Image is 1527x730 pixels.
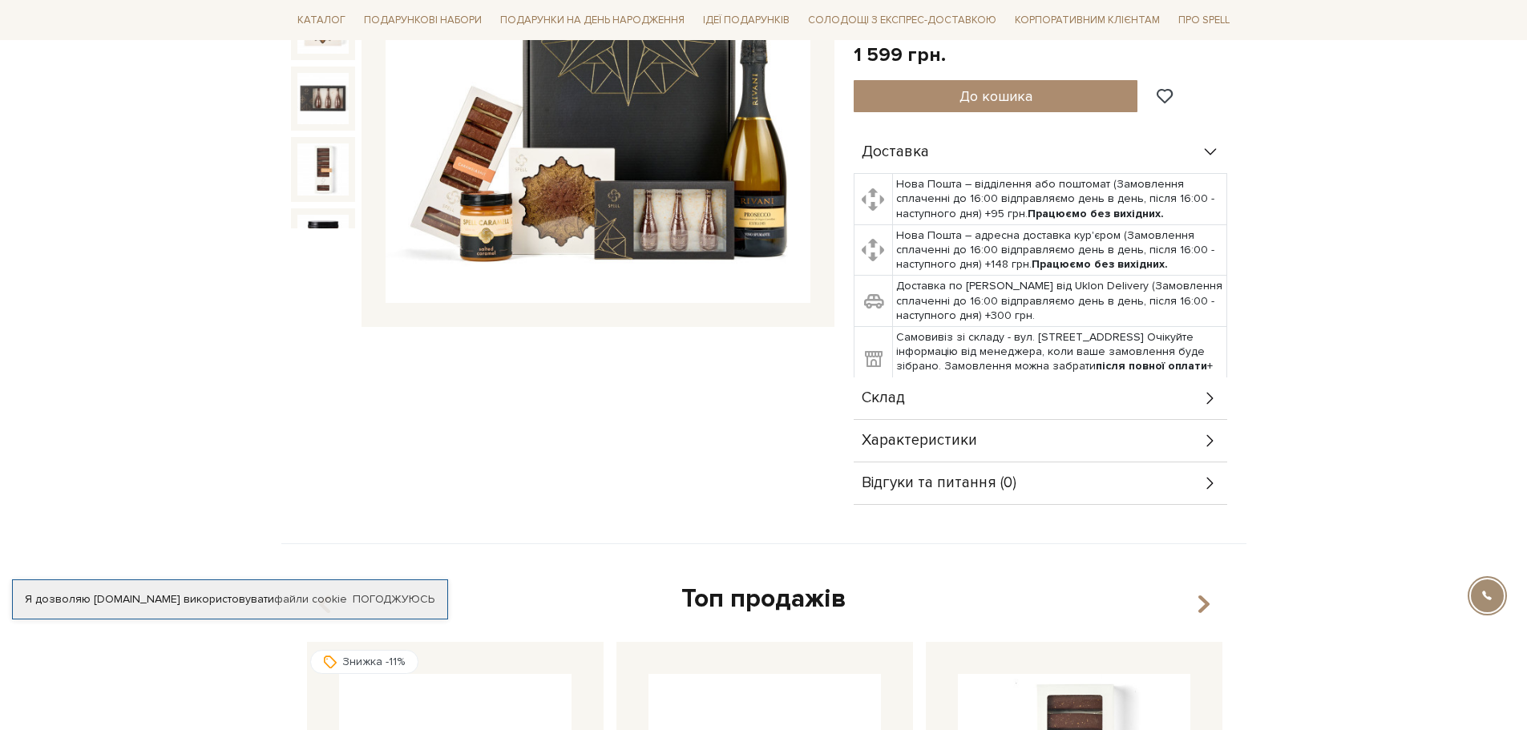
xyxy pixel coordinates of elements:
[301,583,1227,616] div: Топ продажів
[854,42,946,67] div: 1 599 грн.
[862,145,929,159] span: Доставка
[274,592,347,606] a: файли cookie
[862,434,977,448] span: Характеристики
[297,215,349,266] img: Подарунок Збирач посмішок
[862,391,905,405] span: Склад
[893,174,1227,225] td: Нова Пошта – відділення або поштомат (Замовлення сплаченні до 16:00 відправляємо день в день, піс...
[854,80,1138,112] button: До кошика
[893,276,1227,327] td: Доставка по [PERSON_NAME] від Uklon Delivery (Замовлення сплаченні до 16:00 відправляємо день в д...
[1008,8,1166,33] a: Корпоративним клієнтам
[697,8,796,33] a: Ідеї подарунків
[310,650,418,674] div: Знижка -11%
[893,224,1227,276] td: Нова Пошта – адресна доставка кур'єром (Замовлення сплаченні до 16:00 відправляємо день в день, п...
[802,6,1003,34] a: Солодощі з експрес-доставкою
[959,87,1032,105] span: До кошика
[297,143,349,195] img: Подарунок Збирач посмішок
[1032,257,1168,271] b: Працюємо без вихідних.
[297,73,349,124] img: Подарунок Збирач посмішок
[494,8,691,33] a: Подарунки на День народження
[291,8,352,33] a: Каталог
[893,327,1227,393] td: Самовивіз зі складу - вул. [STREET_ADDRESS] Очікуйте інформацію від менеджера, коли ваше замовлен...
[353,592,434,607] a: Погоджуюсь
[1172,8,1236,33] a: Про Spell
[1028,207,1164,220] b: Працюємо без вихідних.
[862,476,1016,490] span: Відгуки та питання (0)
[1096,359,1207,373] b: після повної оплати
[13,592,447,607] div: Я дозволяю [DOMAIN_NAME] використовувати
[358,8,488,33] a: Подарункові набори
